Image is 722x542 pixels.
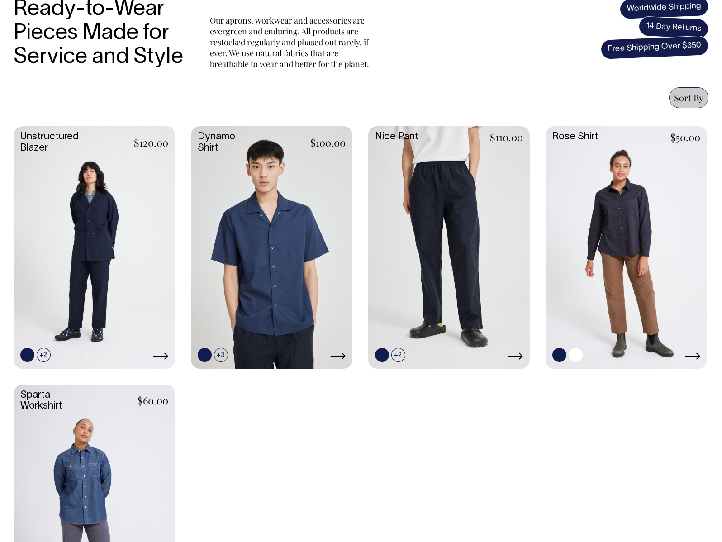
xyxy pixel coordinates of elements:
span: 14 Day Returns [638,16,709,39]
span: +2 [37,348,51,362]
span: +2 [391,348,405,362]
span: Sort By [674,91,703,104]
p: Our aprons, workwear and accessories are evergreen and enduring. All products are restocked regul... [210,15,373,69]
span: Free Shipping Over $350 [600,35,709,60]
span: +3 [214,348,228,362]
